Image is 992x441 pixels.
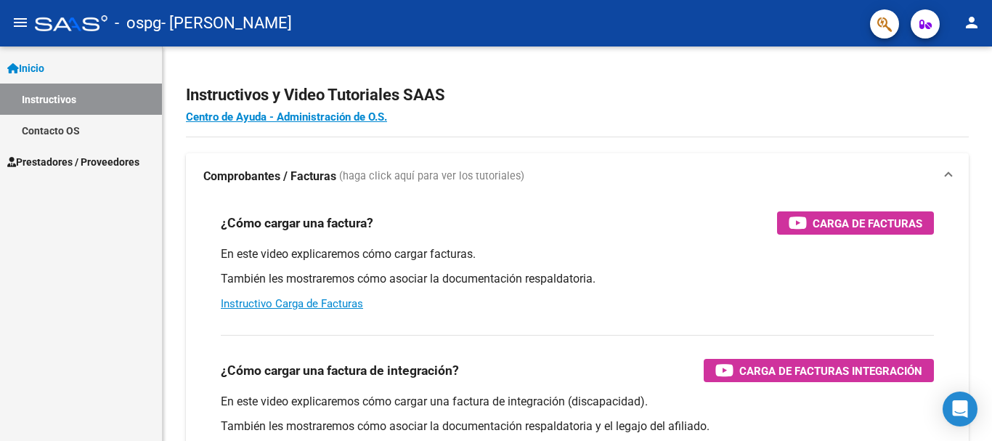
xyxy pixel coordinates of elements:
div: Open Intercom Messenger [943,392,977,426]
strong: Comprobantes / Facturas [203,169,336,185]
span: Prestadores / Proveedores [7,154,139,170]
h3: ¿Cómo cargar una factura de integración? [221,360,459,381]
a: Centro de Ayuda - Administración de O.S. [186,110,387,124]
span: (haga click aquí para ver los tutoriales) [339,169,524,185]
p: En este video explicaremos cómo cargar facturas. [221,246,934,262]
span: - [PERSON_NAME] [161,7,292,39]
p: También les mostraremos cómo asociar la documentación respaldatoria. [221,271,934,287]
button: Carga de Facturas [777,211,934,235]
span: - ospg [115,7,161,39]
mat-expansion-panel-header: Comprobantes / Facturas (haga click aquí para ver los tutoriales) [186,153,969,200]
mat-icon: person [963,14,980,31]
p: También les mostraremos cómo asociar la documentación respaldatoria y el legajo del afiliado. [221,418,934,434]
span: Carga de Facturas Integración [739,362,922,380]
p: En este video explicaremos cómo cargar una factura de integración (discapacidad). [221,394,934,410]
h3: ¿Cómo cargar una factura? [221,213,373,233]
mat-icon: menu [12,14,29,31]
a: Instructivo Carga de Facturas [221,297,363,310]
span: Inicio [7,60,44,76]
span: Carga de Facturas [813,214,922,232]
h2: Instructivos y Video Tutoriales SAAS [186,81,969,109]
button: Carga de Facturas Integración [704,359,934,382]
